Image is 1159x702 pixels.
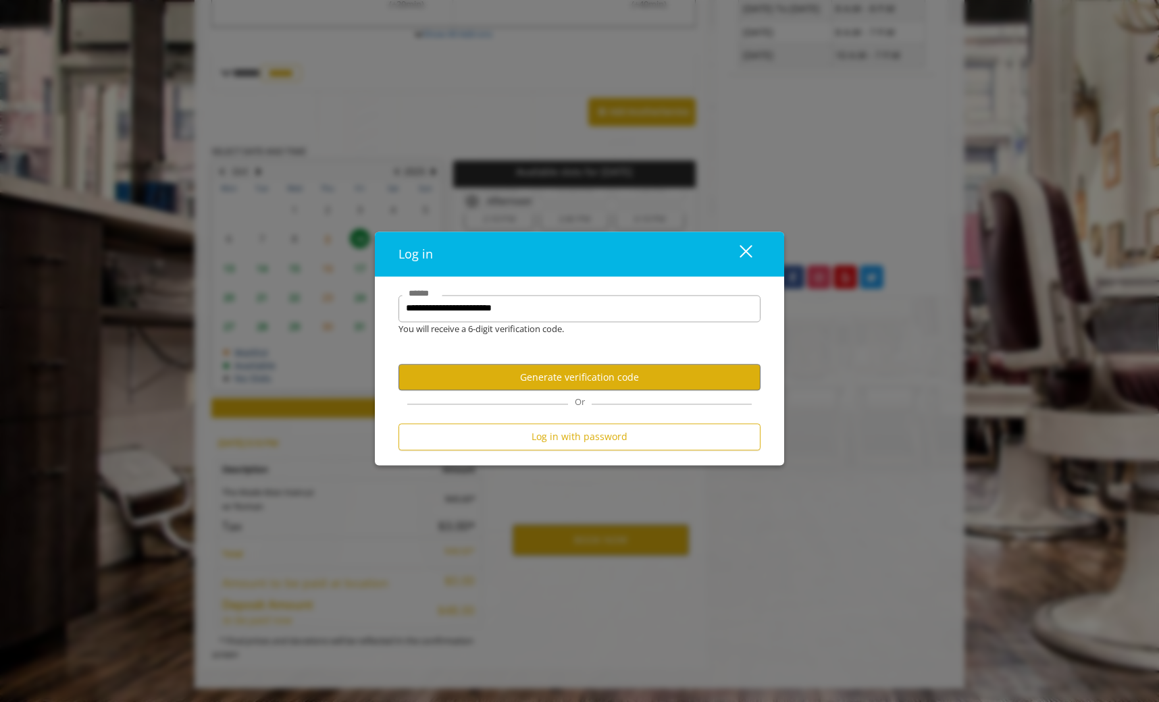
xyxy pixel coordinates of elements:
[715,240,761,268] button: close dialog
[398,246,433,262] span: Log in
[388,322,750,336] div: You will receive a 6-digit verification code.
[398,364,761,391] button: Generate verification code
[568,396,592,408] span: Or
[398,424,761,450] button: Log in with password
[724,244,751,264] div: close dialog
